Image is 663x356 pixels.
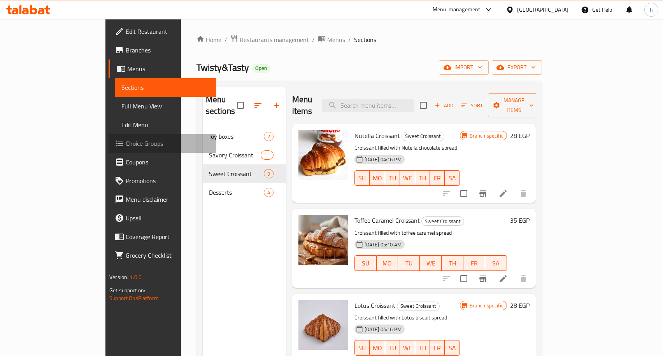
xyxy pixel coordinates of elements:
a: Choice Groups [109,134,216,153]
span: WE [403,342,412,354]
button: MO [370,340,385,356]
h6: 35 EGP [510,215,530,226]
img: Nutella Croissant [298,130,348,180]
span: Version: [109,272,128,282]
button: SA [485,255,507,271]
div: Sweet Croissant9 [203,164,286,183]
span: Restaurants management [240,35,309,44]
a: Support.OpsPlatform [109,293,159,303]
nav: Menu sections [203,124,286,205]
span: Menus [127,64,210,73]
span: Sort [461,101,483,110]
button: FR [463,255,485,271]
span: Sort sections [249,96,267,115]
span: TH [418,173,427,184]
span: Lotus Croissant [354,300,395,311]
span: SU [358,173,367,184]
span: Twisty&Tasty [196,59,249,76]
span: Choice Groups [126,139,210,148]
span: SA [448,173,456,184]
span: Edit Menu [121,120,210,129]
span: FR [433,173,442,184]
span: Menu disclaimer [126,195,210,204]
span: 1.0.0 [130,272,142,282]
a: Upsell [109,209,216,227]
span: Promotions [126,176,210,185]
span: Coverage Report [126,232,210,241]
span: TU [388,342,397,354]
span: Sweet Croissant [422,217,464,226]
button: SU [354,340,370,356]
span: 2 [264,133,273,140]
a: Edit menu item [498,274,508,283]
h6: 28 EGP [510,300,530,311]
span: Sweet Croissant [402,132,444,141]
li: / [225,35,227,44]
a: Sections [115,78,216,97]
button: TU [398,255,420,271]
button: Add section [267,96,286,115]
div: Savory Croissant11 [203,146,286,164]
span: Sweet Croissant [209,169,264,178]
span: MO [373,342,382,354]
button: Sort [460,99,485,112]
span: SU [358,342,367,354]
h2: Menu sections [206,94,237,117]
span: Branch specific [467,132,507,140]
span: SA [448,342,456,354]
a: Grocery Checklist [109,246,216,265]
span: Select all sections [232,97,249,113]
a: Menus [318,35,345,45]
div: Menu-management [433,5,481,14]
button: Manage items [488,93,540,117]
div: Savory Croissant [209,150,261,160]
span: Add [433,101,454,110]
button: import [439,60,489,75]
span: TH [445,258,460,269]
div: items [261,150,273,160]
button: TH [442,255,463,271]
span: Add item [431,99,456,112]
p: Croissant filled with Nutella chocolate spread [354,143,460,153]
span: Get support on: [109,285,145,295]
a: Edit Restaurant [109,22,216,41]
div: items [264,132,274,141]
input: search [322,99,414,112]
span: TU [388,173,397,184]
li: / [348,35,351,44]
div: Open [252,64,270,73]
span: MO [380,258,395,269]
button: SA [445,170,460,186]
button: WE [420,255,442,271]
span: TU [401,258,417,269]
span: SA [488,258,504,269]
button: Branch-specific-item [474,269,492,288]
span: 4 [264,189,273,196]
button: Add [431,99,456,112]
span: MO [373,173,382,184]
span: Sections [121,83,210,92]
div: items [264,169,274,178]
span: Joy boxes [209,132,264,141]
h6: 28 EGP [510,130,530,141]
span: import [445,63,482,72]
span: h [650,5,653,14]
div: Sweet Croissant [421,216,464,226]
span: Manage items [494,96,534,115]
p: Croissant filled with Lotus biscuit spread [354,313,460,323]
a: Menu disclaimer [109,190,216,209]
a: Promotions [109,171,216,190]
span: Upsell [126,213,210,223]
p: Croissant filled with toffee caramel spread [354,228,507,238]
button: delete [514,269,533,288]
a: Coupons [109,153,216,171]
span: 11 [261,152,273,159]
button: WE [400,340,415,356]
span: 9 [264,170,273,178]
span: Edit Restaurant [126,27,210,36]
button: SU [354,170,370,186]
button: FR [430,340,445,356]
button: FR [430,170,445,186]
